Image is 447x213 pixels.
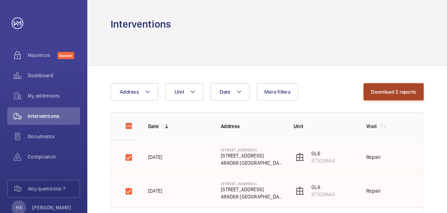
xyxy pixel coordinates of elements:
p: GL6 [311,184,335,191]
span: Interventions [28,112,80,120]
span: Documents [28,133,80,140]
p: [STREET_ADDRESS] [221,181,282,186]
p: Address [221,123,282,130]
span: My addresses [28,92,80,99]
h1: Interventions [111,17,171,31]
span: Discover [57,52,74,59]
div: Repair [366,153,381,161]
p: 87528844 [311,157,335,164]
p: 87528844 [311,191,335,198]
p: Unit [294,123,355,130]
p: Date [148,123,159,130]
span: Any questions ? [28,185,80,192]
span: Maximize [28,52,57,59]
p: [STREET_ADDRESS] [221,152,282,159]
span: Dashboard [28,72,80,79]
button: Unit [165,83,203,101]
p: Visit [366,123,377,130]
p: [STREET_ADDRESS] [221,148,282,152]
p: HA [16,204,22,211]
button: More filters [257,83,298,101]
div: Repair [366,187,381,194]
p: [DATE] [148,153,162,161]
p: [PERSON_NAME] [32,204,71,211]
img: elevator.svg [295,187,304,195]
span: Date [220,89,230,95]
span: More filters [264,89,291,95]
p: 486068 [GEOGRAPHIC_DATA] [221,159,282,167]
p: GL6 [311,150,335,157]
p: [STREET_ADDRESS] [221,186,282,193]
span: Address [120,89,139,95]
img: elevator.svg [295,153,304,161]
button: Address [111,83,158,101]
button: Date [211,83,250,101]
p: 486068 [GEOGRAPHIC_DATA] [221,193,282,200]
span: Compliance [28,153,80,160]
button: Download 2 reports [363,83,424,101]
span: Unit [175,89,184,95]
p: [DATE] [148,187,162,194]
